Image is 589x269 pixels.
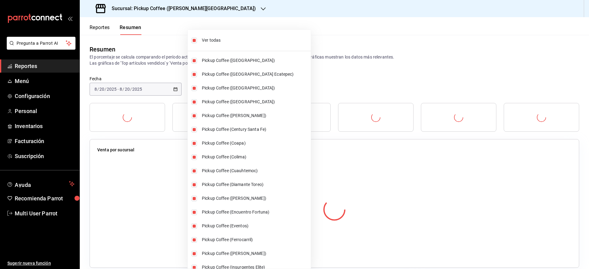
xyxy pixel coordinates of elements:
span: Pickup Coffee (Encuentro Fortuna) [202,209,308,215]
span: Pickup Coffee ([GEOGRAPHIC_DATA] Ecatepec) [202,71,308,78]
span: Pickup Coffee (Ferrocarril) [202,237,308,243]
span: Pickup Coffee ([GEOGRAPHIC_DATA]) [202,99,308,105]
span: Pickup Coffee (Coapa) [202,140,308,146]
span: Pickup Coffee (Colima) [202,154,308,160]
span: Pickup Coffee ([GEOGRAPHIC_DATA]) [202,57,308,64]
span: Pickup Coffee ([GEOGRAPHIC_DATA]) [202,85,308,91]
span: Pickup Coffee ([PERSON_NAME]) [202,250,308,257]
span: Pickup Coffee ([PERSON_NAME]) [202,112,308,119]
span: Ver todas [202,37,308,44]
span: Pickup Coffee ([PERSON_NAME]) [202,195,308,202]
span: Pickup Coffee (Eventos) [202,223,308,229]
span: Pickup Coffee (Cuauhtemoc) [202,168,308,174]
span: Pickup Coffee (Diamante Toreo) [202,181,308,188]
span: Pickup Coffee (Century Santa Fe) [202,126,308,133]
